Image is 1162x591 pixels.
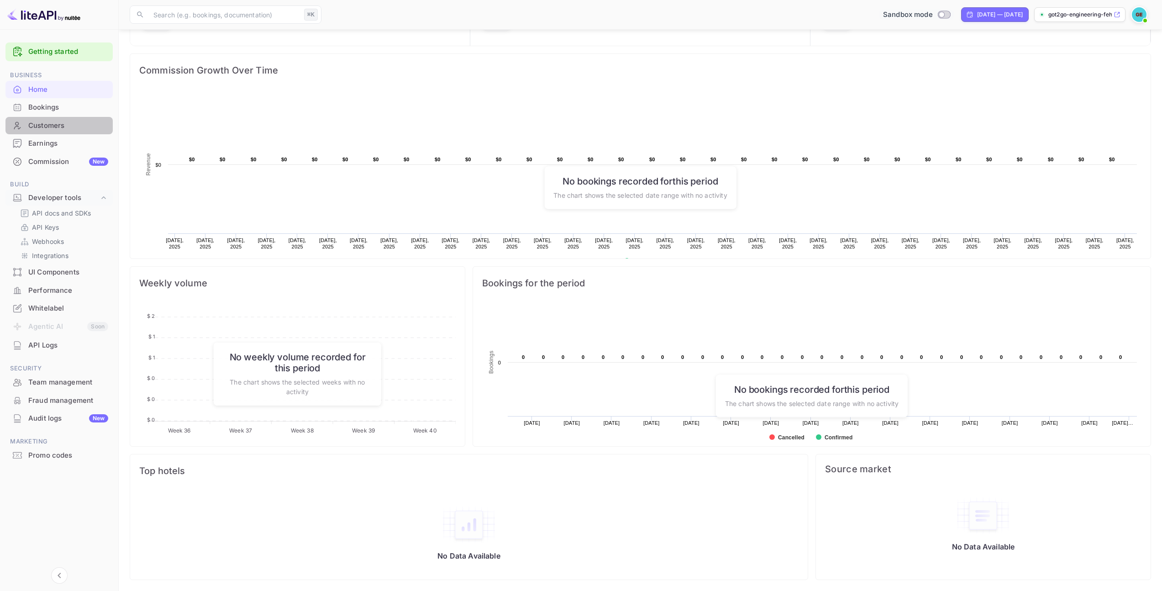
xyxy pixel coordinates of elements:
[534,237,552,249] text: [DATE], 2025
[952,542,1015,551] p: No Data Available
[1132,7,1146,22] img: Got2Go Engineering
[643,420,660,426] text: [DATE]
[5,153,113,171] div: CommissionNew
[748,237,766,249] text: [DATE], 2025
[5,374,113,390] a: Team management
[498,360,501,365] text: 0
[5,42,113,61] div: Getting started
[963,237,981,249] text: [DATE], 2025
[956,496,1010,535] img: empty-state-table.svg
[602,354,605,360] text: 0
[319,237,337,249] text: [DATE], 2025
[380,237,398,249] text: [DATE], 2025
[1086,237,1104,249] text: [DATE], 2025
[902,237,920,249] text: [DATE], 2025
[28,303,108,314] div: Whitelabel
[373,157,379,162] text: $0
[772,157,778,162] text: $0
[16,235,109,248] div: Webhooks
[563,420,580,426] text: [DATE]
[5,392,113,409] a: Fraud management
[404,157,410,162] text: $0
[960,354,963,360] text: 0
[32,222,59,232] p: API Keys
[741,354,744,360] text: 0
[618,157,624,162] text: $0
[5,437,113,447] span: Marketing
[28,450,108,461] div: Promo codes
[488,351,494,374] text: Bookings
[32,208,91,218] p: API docs and SDKs
[229,427,252,434] tspan: Week 37
[741,157,747,162] text: $0
[940,354,943,360] text: 0
[820,354,823,360] text: 0
[524,420,540,426] text: [DATE]
[1000,354,1003,360] text: 0
[28,396,108,406] div: Fraud management
[1078,157,1084,162] text: $0
[633,258,656,264] text: Revenue
[148,354,155,361] tspan: $ 1
[20,222,105,232] a: API Keys
[28,138,108,149] div: Earnings
[148,333,155,340] tspan: $ 1
[871,237,889,249] text: [DATE], 2025
[810,237,827,249] text: [DATE], 2025
[842,420,859,426] text: [DATE]
[5,374,113,391] div: Team management
[442,506,496,544] img: empty-state-table2.svg
[258,237,276,249] text: [DATE], 2025
[145,153,152,175] text: Revenue
[718,237,736,249] text: [DATE], 2025
[5,190,113,206] div: Developer tools
[89,158,108,166] div: New
[5,300,113,317] a: Whitelabel
[5,364,113,374] span: Security
[7,7,80,22] img: LiteAPI logo
[980,354,983,360] text: 0
[994,237,1011,249] text: [DATE], 2025
[883,10,933,20] span: Sandbox mode
[1081,420,1098,426] text: [DATE]
[5,410,113,427] div: Audit logsNew
[1040,354,1042,360] text: 0
[763,420,779,426] text: [DATE]
[28,377,108,388] div: Team management
[920,354,923,360] text: 0
[166,237,184,249] text: [DATE], 2025
[251,157,257,162] text: $0
[882,420,899,426] text: [DATE]
[413,427,437,434] tspan: Week 40
[880,354,883,360] text: 0
[196,237,214,249] text: [DATE], 2025
[342,157,348,162] text: $0
[32,237,64,246] p: Webhooks
[1041,420,1058,426] text: [DATE]
[932,237,950,249] text: [DATE], 2025
[562,354,564,360] text: 0
[825,464,1141,475] span: Source market
[553,175,727,186] h6: No bookings recorded for this period
[473,237,490,249] text: [DATE], 2025
[5,81,113,99] div: Home
[482,276,1141,290] span: Bookings for the period
[5,337,113,354] div: API Logs
[1099,354,1102,360] text: 0
[778,434,804,441] text: Cancelled
[710,157,716,162] text: $0
[5,117,113,135] div: Customers
[32,251,68,260] p: Integrations
[5,264,113,280] a: UI Components
[28,413,108,424] div: Audit logs
[721,354,724,360] text: 0
[28,121,108,131] div: Customers
[894,157,900,162] text: $0
[5,99,113,116] div: Bookings
[825,434,852,441] text: Confirmed
[16,206,109,220] div: API docs and SDKs
[595,237,613,249] text: [DATE], 2025
[5,153,113,170] a: CommissionNew
[564,237,582,249] text: [DATE], 2025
